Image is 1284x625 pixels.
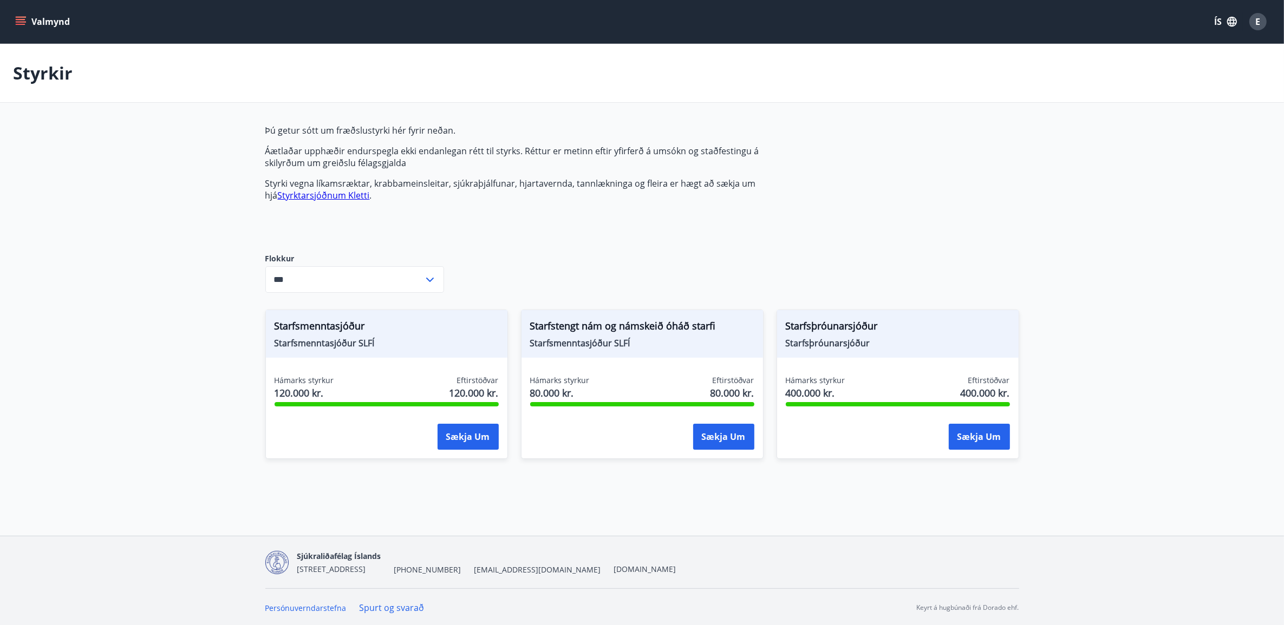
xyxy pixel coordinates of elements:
[530,319,754,337] span: Starfstengt nám og námskeið óháð starfi
[275,337,499,349] span: Starfsmenntasjóður SLFÍ
[917,603,1019,613] p: Keyrt á hugbúnaði frá Dorado ehf.
[530,386,590,400] span: 80.000 kr.
[530,375,590,386] span: Hámarks styrkur
[1256,16,1261,28] span: E
[786,319,1010,337] span: Starfsþróunarsjóður
[265,145,777,169] p: Áætlaðar upphæðir endurspegla ekki endanlegan rétt til styrks. Réttur er metinn eftir yfirferð á ...
[275,375,334,386] span: Hámarks styrkur
[275,386,334,400] span: 120.000 kr.
[711,386,754,400] span: 80.000 kr.
[530,337,754,349] span: Starfsmenntasjóður SLFÍ
[474,564,601,575] span: [EMAIL_ADDRESS][DOMAIN_NAME]
[949,424,1010,450] button: Sækja um
[297,564,366,574] span: [STREET_ADDRESS]
[1245,9,1271,35] button: E
[786,337,1010,349] span: Starfsþróunarsjóður
[968,375,1010,386] span: Eftirstöðvar
[786,375,845,386] span: Hámarks styrkur
[693,424,754,450] button: Sækja um
[265,603,347,613] a: Persónuverndarstefna
[360,602,425,614] a: Spurt og svarað
[275,319,499,337] span: Starfsmenntasjóður
[265,253,444,264] label: Flokkur
[265,177,777,201] p: Styrki vegna líkamsræktar, krabbameinsleitar, sjúkraþjálfunar, hjartavernda, tannlækninga og flei...
[614,564,676,574] a: [DOMAIN_NAME]
[961,386,1010,400] span: 400.000 kr.
[13,12,74,31] button: menu
[449,386,499,400] span: 120.000 kr.
[265,124,777,136] p: Þú getur sótt um fræðslustyrki hér fyrir neðan.
[265,551,289,574] img: d7T4au2pYIU9thVz4WmmUT9xvMNnFvdnscGDOPEg.png
[278,189,370,201] a: Styrktarsjóðnum Kletti
[786,386,845,400] span: 400.000 kr.
[297,551,381,561] span: Sjúkraliðafélag Íslands
[438,424,499,450] button: Sækja um
[394,564,461,575] span: [PHONE_NUMBER]
[13,61,73,85] p: Styrkir
[1208,12,1243,31] button: ÍS
[713,375,754,386] span: Eftirstöðvar
[457,375,499,386] span: Eftirstöðvar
